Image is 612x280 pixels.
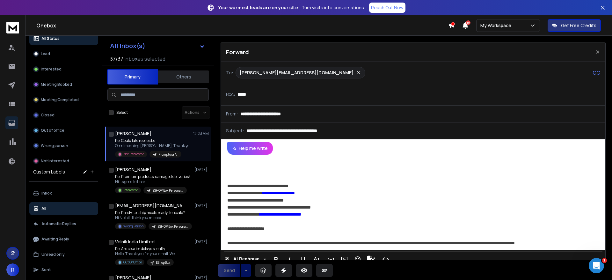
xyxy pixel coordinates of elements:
span: AI Rephrase [232,256,261,262]
button: Not Interested [29,155,98,167]
p: Re: Ready-to-ship meets ready-to-scale? [115,210,192,215]
button: Meeting Booked [29,78,98,91]
p: ESHOP Box Personalization_Opens_[DATE] [157,224,188,229]
button: All Inbox(s) [105,40,210,52]
p: Re: Are courier delays silently [115,246,175,251]
p: [DATE] [194,239,209,244]
span: 50 [466,20,470,25]
button: Inbox [29,187,98,200]
p: Get Free Credits [561,22,596,29]
p: 12:23 AM [193,131,209,136]
button: Italic (Ctrl+I) [283,253,295,266]
p: Re: Could late replies be [115,138,192,143]
p: From: [226,111,238,117]
img: logo [6,22,19,33]
p: Unread only [41,252,65,257]
button: Code View [380,253,392,266]
h1: All Inbox(s) [110,43,145,49]
span: 1 [602,258,607,263]
p: Out Of Office [123,260,142,265]
button: Interested [29,63,98,76]
button: Lead [29,48,98,60]
p: Meeting Completed [41,97,79,102]
h3: Custom Labels [33,169,65,175]
h1: [EMAIL_ADDRESS][DOMAIN_NAME] [115,203,185,209]
button: Sent [29,263,98,276]
p: Lead [41,51,50,56]
button: Wrong person [29,139,98,152]
p: Automatic Replies [41,221,76,226]
button: Help me write [227,142,273,155]
p: – Turn visits into conversations [218,4,364,11]
span: 37 / 37 [110,55,123,63]
p: Sent [41,267,51,272]
p: My Workspace [480,22,514,29]
p: Inbox [41,191,52,196]
button: Meeting Completed [29,93,98,106]
button: Bold (Ctrl+B) [270,253,282,266]
p: Promptora AI [158,152,178,157]
button: Others [158,70,209,84]
button: R [6,263,19,276]
button: Closed [29,109,98,122]
p: Meeting Booked [41,82,72,87]
button: Awaiting Reply [29,233,98,246]
p: All [41,206,46,211]
button: Get Free Credits [548,19,601,32]
iframe: Intercom live chat [589,258,604,273]
a: Reach Out Now [369,3,405,13]
button: Automatic Replies [29,217,98,230]
p: Reach Out Now [371,4,404,11]
p: [PERSON_NAME][EMAIL_ADDRESS][DOMAIN_NAME] [240,70,353,76]
button: Primary [107,69,158,85]
p: Not Interested [41,158,69,164]
p: All Status [41,36,60,41]
button: All [29,202,98,215]
strong: Your warmest leads are on your site [218,4,298,11]
p: Out of office [41,128,64,133]
p: Hi Nikhil I think you missed [115,215,192,220]
button: Insert Link (Ctrl+K) [325,253,337,266]
h3: Inboxes selected [125,55,165,63]
p: EShopBox [156,260,170,265]
button: More Text [310,253,322,266]
button: Emoticons [352,253,364,266]
button: Insert Image (Ctrl+P) [338,253,350,266]
p: Bcc: [226,91,235,98]
p: Forward [226,48,249,56]
button: Unread only [29,248,98,261]
p: Awaiting Reply [41,237,69,242]
button: All Status [29,32,98,45]
p: Interested [41,67,62,72]
p: Wrong Person [123,224,143,229]
p: To: [226,70,233,76]
h1: [PERSON_NAME] [115,130,151,137]
h1: Velnik India Limited [115,239,155,245]
p: Subject: [226,128,244,134]
p: [DATE] [194,167,209,172]
p: Hello, Thank you for your email. We [115,251,175,256]
p: Interested [123,188,138,193]
p: Not Interested [123,152,144,157]
button: AI Rephrase [223,253,267,266]
p: [DATE] [194,203,209,208]
button: Signature [365,253,377,266]
label: Select [116,110,128,115]
p: ESHOP Box Personalization_Opens_[DATE] [152,188,183,193]
p: Good morning [PERSON_NAME], Thank you [115,143,192,148]
p: Re: Premium products, damaged deliveries? [115,174,191,179]
h1: [PERSON_NAME] [115,166,151,173]
p: Hi Its good to hear [115,179,191,184]
p: Closed [41,113,55,118]
p: Wrong person [41,143,68,148]
h1: Onebox [36,22,448,29]
p: CC [593,69,600,77]
button: Out of office [29,124,98,137]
